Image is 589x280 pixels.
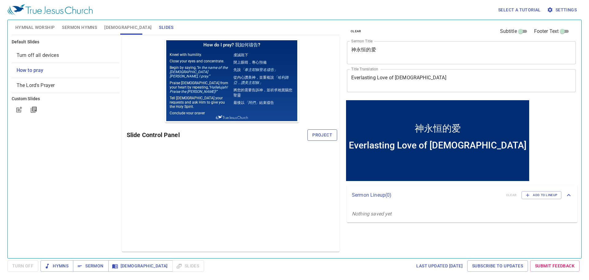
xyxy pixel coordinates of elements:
[78,262,103,270] span: Sermon
[69,14,129,19] p: 虔誠跪下
[5,72,65,81] p: Conclude your prayer with,
[546,4,579,16] button: Settings
[73,260,108,272] button: Sermon
[352,191,501,199] p: Sermon Lineup ( 0 )
[69,29,129,34] p: 先說
[5,20,65,25] p: Close your eyes and concentrate.
[45,262,68,270] span: Hymns
[5,42,65,55] p: Praise [DEMOGRAPHIC_DATA] from your heart by repeating,
[12,96,119,102] h6: Custom Slides
[69,36,129,47] p: 從內心讚美神，並重複說
[347,28,365,35] button: clear
[127,130,307,140] h6: Slide Control Panel
[51,77,83,81] img: True Jesus Church
[12,39,119,45] h6: Default Slides
[69,61,129,67] p: 最後以 結束禱告
[307,129,337,141] button: Project
[113,262,168,270] span: [DEMOGRAPHIC_DATA]
[2,2,133,11] h1: How do I pray? 我如何禱告?
[108,260,173,272] button: [DEMOGRAPHIC_DATA]
[17,67,44,73] span: [object Object]
[525,192,557,198] span: Add to Lineup
[5,57,65,70] p: Tell [DEMOGRAPHIC_DATA] your requests and ask Him to give you the Holy Spirit.
[76,29,113,33] em: 「奉主耶穌聖名禱告」
[351,29,361,34] span: clear
[530,260,579,272] a: Submit Feedback
[535,262,575,270] span: Submit Feedback
[534,28,559,35] span: Footer Text
[467,260,528,272] a: Subscribe to Updates
[12,63,119,78] div: How to pray
[80,62,94,66] em: 「阿們」
[416,262,463,270] span: Last updated [DATE]
[414,260,465,272] a: Last updated [DATE]
[69,21,129,26] p: 閉上眼睛，專心預備
[62,24,97,31] span: Sermon Hymns
[496,4,543,16] button: Select a tutorial
[104,24,152,31] span: [DEMOGRAPHIC_DATA]
[345,99,531,183] iframe: from-child
[498,6,541,14] span: Select a tutorial
[17,82,55,88] span: [object Object]
[5,27,63,40] em: “In the name of the [DEMOGRAPHIC_DATA][PERSON_NAME], I pray.”
[12,48,119,63] div: Turn off all devices
[69,49,129,59] p: 將您的需要告訴神，並祈求祂賞賜您聖靈
[15,24,55,31] span: Hymnal Worship
[347,185,577,205] div: Sermon Lineup(0)clearAdd to Lineup
[351,75,572,86] textarea: Everlasting Love of [DEMOGRAPHIC_DATA]
[352,211,392,217] i: Nothing saved yet
[159,24,173,31] span: Slides
[17,52,59,58] span: [object Object]
[5,27,65,40] p: Begin by saying,
[351,47,572,58] textarea: 神永恒的爱
[472,262,523,270] span: Subscribe to Updates
[40,260,73,272] button: Hymns
[500,28,517,35] span: Subtitle
[5,46,63,55] em: “Hallelujah! Praise the [PERSON_NAME]!”
[69,37,124,46] em: 「哈利路亞，讚美主耶穌」
[5,14,65,18] p: Kneel with humility.
[12,78,119,93] div: The Lord's Prayer
[7,4,93,15] img: True Jesus Church
[522,191,561,199] button: Add to Lineup
[312,131,332,139] span: Project
[548,6,577,14] span: Settings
